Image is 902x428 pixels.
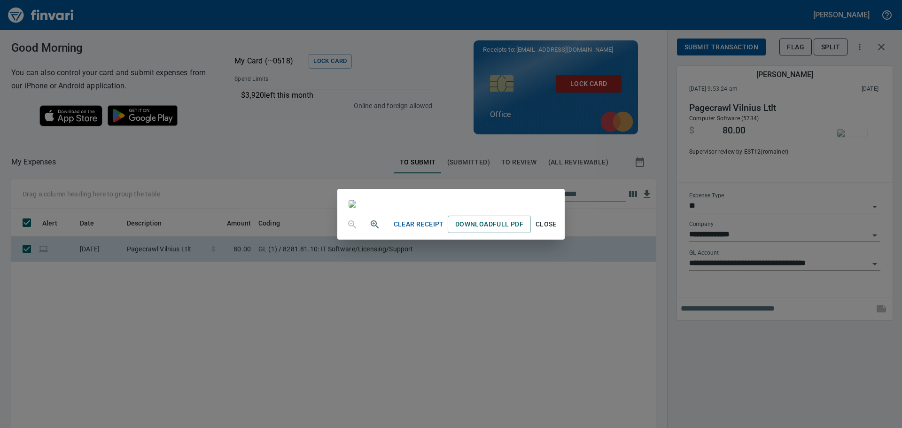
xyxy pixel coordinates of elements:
[390,216,448,233] button: Clear Receipt
[531,216,561,233] button: Close
[535,218,557,230] span: Close
[455,218,523,230] span: Download Full PDF
[448,216,531,233] a: DownloadFull PDF
[349,200,356,208] img: receipts%2Ftapani%2F2025-10-06%2FMgGrHixw4Bg5imdRUdUEK0ey7Op2__wW51KdCV7uNgPg8SBlPi.jpg
[394,218,444,230] span: Clear Receipt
